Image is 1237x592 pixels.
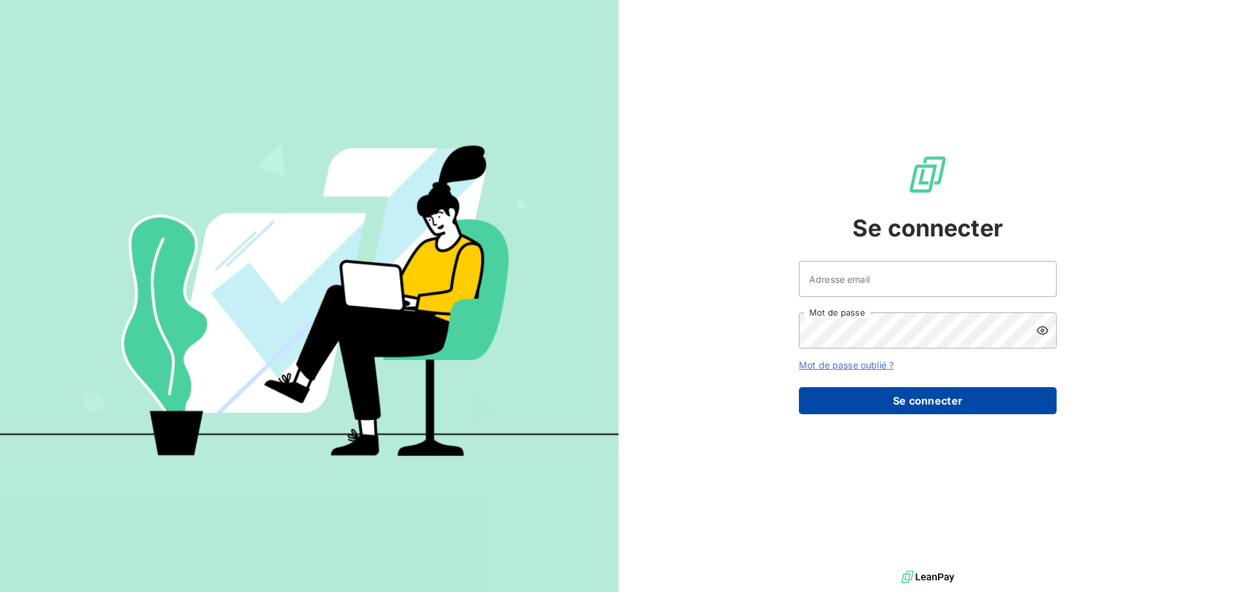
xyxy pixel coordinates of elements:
[901,568,954,587] img: logo
[799,387,1057,414] button: Se connecter
[799,261,1057,297] input: placeholder
[907,154,948,195] img: Logo LeanPay
[852,211,1003,245] span: Se connecter
[799,359,894,370] a: Mot de passe oublié ?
